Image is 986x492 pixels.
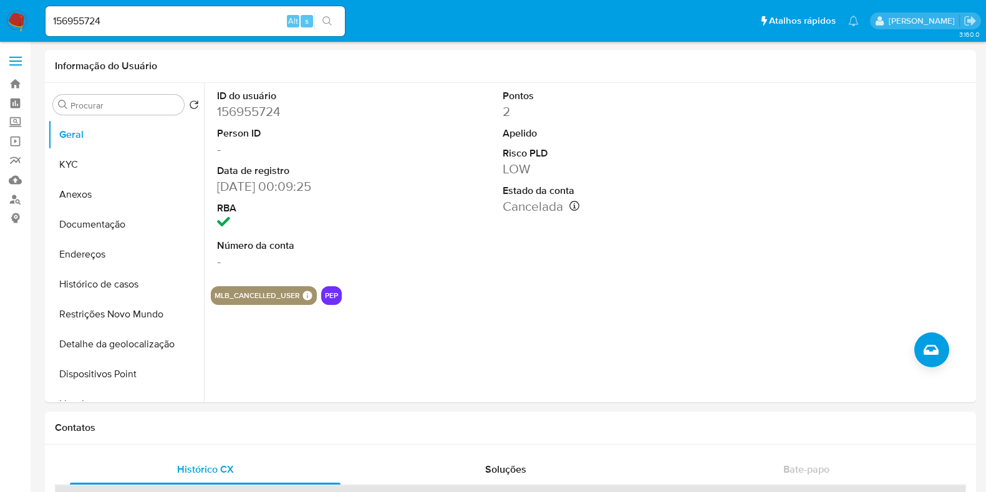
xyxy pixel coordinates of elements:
[288,15,298,27] span: Alt
[177,462,234,476] span: Histórico CX
[848,16,859,26] a: Notificações
[769,14,836,27] span: Atalhos rápidos
[58,100,68,110] button: Procurar
[48,150,204,180] button: KYC
[217,239,395,253] dt: Número da conta
[46,13,345,29] input: Pesquise usuários ou casos...
[70,100,179,111] input: Procurar
[503,160,681,178] dd: LOW
[48,269,204,299] button: Histórico de casos
[305,15,309,27] span: s
[503,103,681,120] dd: 2
[503,89,681,103] dt: Pontos
[217,127,395,140] dt: Person ID
[964,14,977,27] a: Sair
[889,15,959,27] p: lucas.barboza@mercadolivre.com
[55,60,157,72] h1: Informação do Usuário
[783,462,829,476] span: Bate-papo
[48,239,204,269] button: Endereços
[48,389,204,419] button: Lista Interna
[503,147,681,160] dt: Risco PLD
[217,253,395,270] dd: -
[503,127,681,140] dt: Apelido
[503,184,681,198] dt: Estado da conta
[503,198,681,215] dd: Cancelada
[48,299,204,329] button: Restrições Novo Mundo
[48,329,204,359] button: Detalhe da geolocalização
[217,201,395,215] dt: RBA
[217,140,395,158] dd: -
[314,12,340,30] button: search-icon
[217,178,395,195] dd: [DATE] 00:09:25
[217,164,395,178] dt: Data de registro
[48,359,204,389] button: Dispositivos Point
[217,103,395,120] dd: 156955724
[217,89,395,103] dt: ID do usuário
[189,100,199,113] button: Retornar ao pedido padrão
[48,120,204,150] button: Geral
[48,210,204,239] button: Documentação
[48,180,204,210] button: Anexos
[55,422,966,434] h1: Contatos
[485,462,526,476] span: Soluções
